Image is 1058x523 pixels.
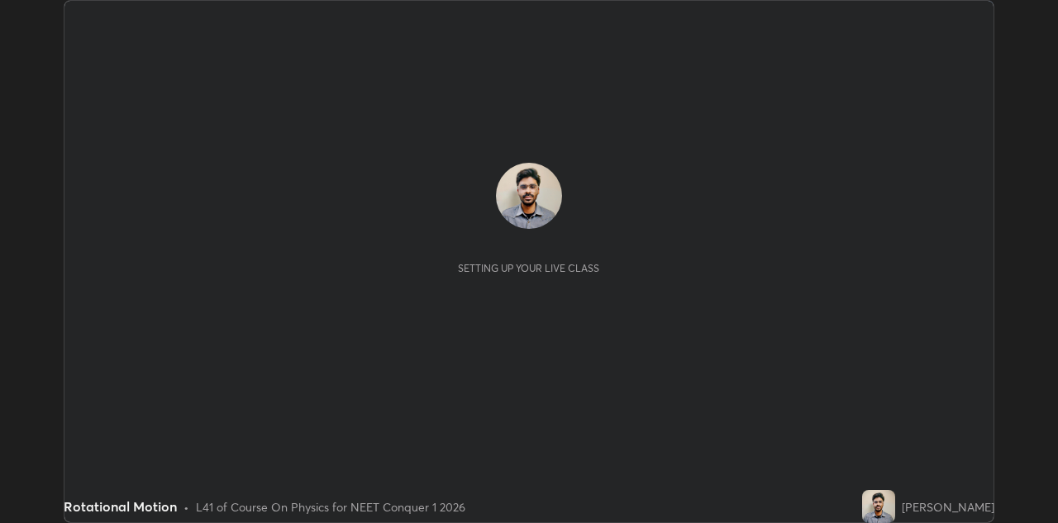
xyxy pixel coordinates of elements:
div: • [183,498,189,516]
div: Rotational Motion [64,497,177,516]
div: Setting up your live class [458,262,599,274]
img: 3c9dec5f42fd4e45b337763dbad41687.jpg [862,490,895,523]
div: [PERSON_NAME] [902,498,994,516]
div: L41 of Course On Physics for NEET Conquer 1 2026 [196,498,465,516]
img: 3c9dec5f42fd4e45b337763dbad41687.jpg [496,163,562,229]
